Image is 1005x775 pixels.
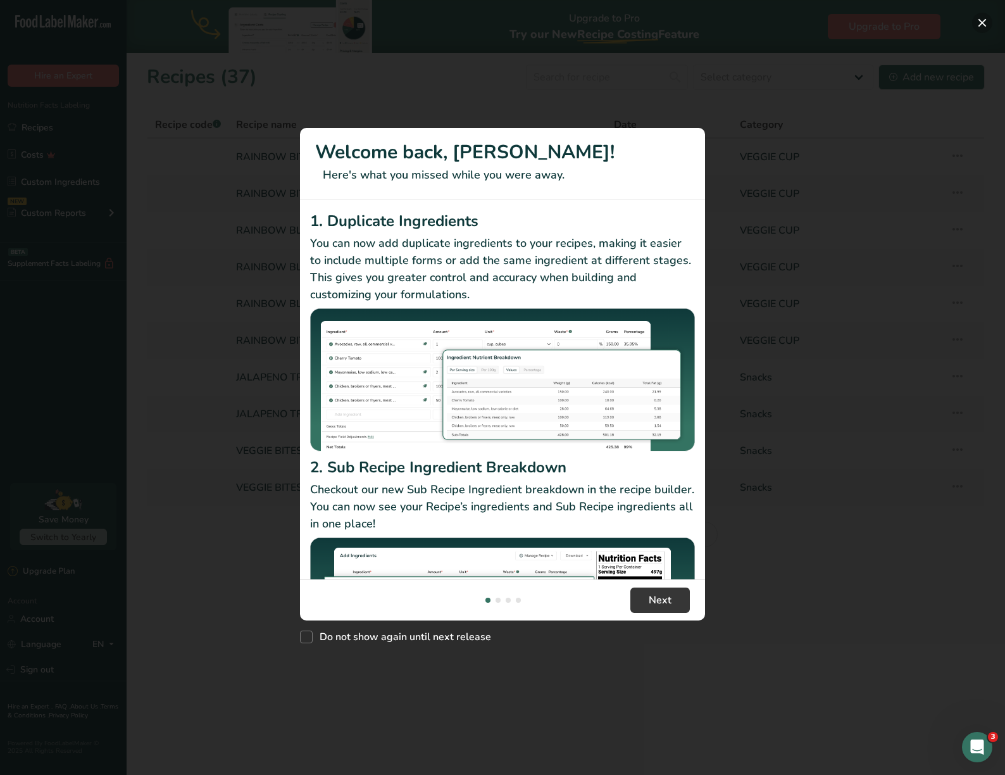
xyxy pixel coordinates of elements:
img: Duplicate Ingredients [310,308,695,452]
h1: Welcome back, [PERSON_NAME]! [315,138,690,167]
h2: 1. Duplicate Ingredients [310,210,695,232]
img: Sub Recipe Ingredient Breakdown [310,538,695,681]
h2: 2. Sub Recipe Ingredient Breakdown [310,456,695,479]
p: You can now add duplicate ingredients to your recipes, making it easier to include multiple forms... [310,235,695,303]
span: Next [649,593,671,608]
button: Next [630,588,690,613]
p: Checkout our new Sub Recipe Ingredient breakdown in the recipe builder. You can now see your Reci... [310,481,695,532]
span: 3 [988,732,998,742]
span: Do not show again until next release [313,631,491,643]
iframe: Intercom live chat [962,732,992,762]
p: Here's what you missed while you were away. [315,167,690,184]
